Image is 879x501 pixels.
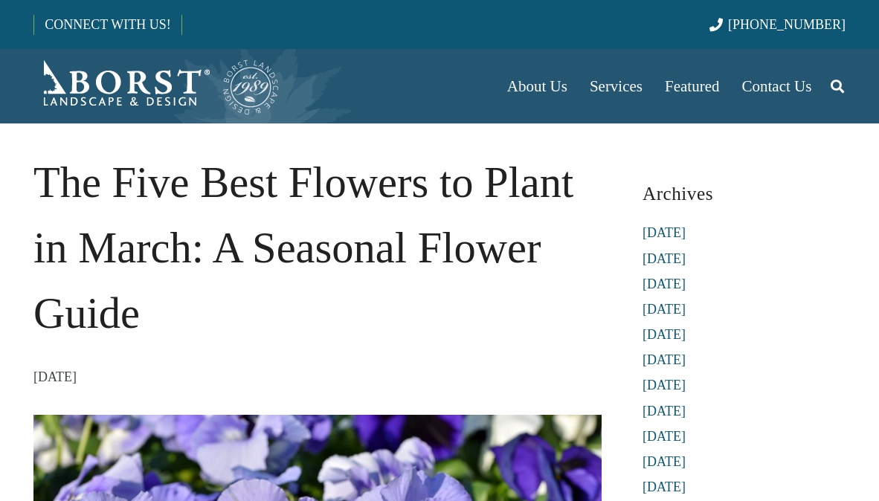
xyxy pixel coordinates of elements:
a: [DATE] [643,378,686,392]
a: Borst-Logo [33,56,280,116]
span: Contact Us [742,77,812,95]
span: About Us [507,77,567,95]
a: About Us [496,49,579,123]
a: [DATE] [643,277,686,291]
h1: The Five Best Flowers to Plant in March: A Seasonal Flower Guide [33,150,602,346]
a: [PHONE_NUMBER] [709,17,846,32]
a: Contact Us [731,49,823,123]
a: Search [822,68,852,105]
a: CONNECT WITH US! [34,7,181,42]
a: [DATE] [643,479,686,494]
a: [DATE] [643,302,686,317]
a: [DATE] [643,327,686,342]
span: [PHONE_NUMBER] [728,17,846,32]
h3: Archives [643,177,846,210]
a: [DATE] [643,251,686,266]
a: [DATE] [643,352,686,367]
time: 10 March 2023 at 12:53:43 America/New_York [33,366,77,388]
span: Services [590,77,643,95]
span: Featured [665,77,719,95]
a: Services [579,49,654,123]
a: Featured [654,49,730,123]
a: [DATE] [643,225,686,240]
a: [DATE] [643,404,686,418]
a: [DATE] [643,429,686,444]
a: [DATE] [643,454,686,469]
